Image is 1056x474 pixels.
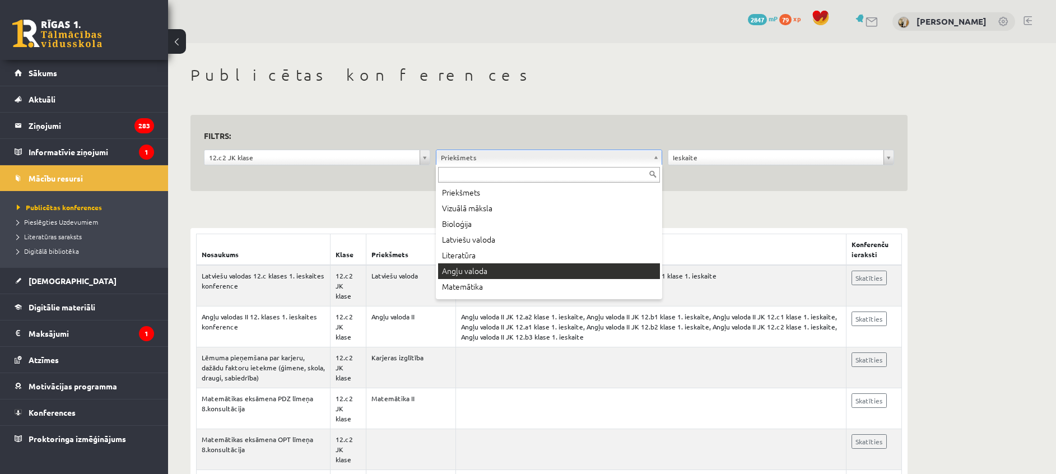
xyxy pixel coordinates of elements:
div: Bioloģija [438,216,660,232]
div: Vizuālā māksla [438,201,660,216]
div: Literatūra [438,248,660,263]
div: Latvijas un pasaules vēsture [438,295,660,310]
div: Latviešu valoda [438,232,660,248]
div: Priekšmets [438,185,660,201]
div: Matemātika [438,279,660,295]
div: Angļu valoda [438,263,660,279]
